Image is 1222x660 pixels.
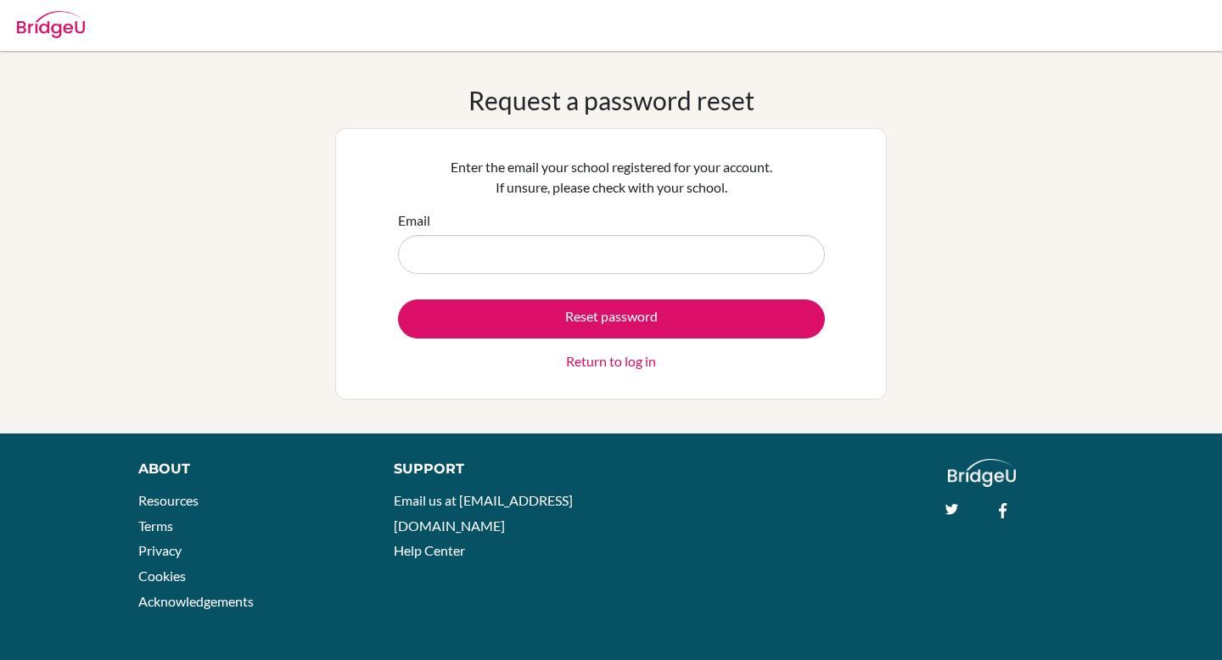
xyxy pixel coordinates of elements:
[394,492,573,534] a: Email us at [EMAIL_ADDRESS][DOMAIN_NAME]
[398,210,430,231] label: Email
[138,568,186,584] a: Cookies
[138,459,356,479] div: About
[138,492,199,508] a: Resources
[398,157,825,198] p: Enter the email your school registered for your account. If unsure, please check with your school.
[138,517,173,534] a: Terms
[138,542,182,558] a: Privacy
[17,11,85,38] img: Bridge-U
[138,593,254,609] a: Acknowledgements
[566,351,656,372] a: Return to log in
[398,299,825,338] button: Reset password
[468,85,754,115] h1: Request a password reset
[394,459,594,479] div: Support
[948,459,1017,487] img: logo_white@2x-f4f0deed5e89b7ecb1c2cc34c3e3d731f90f0f143d5ea2071677605dd97b5244.png
[394,542,465,558] a: Help Center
